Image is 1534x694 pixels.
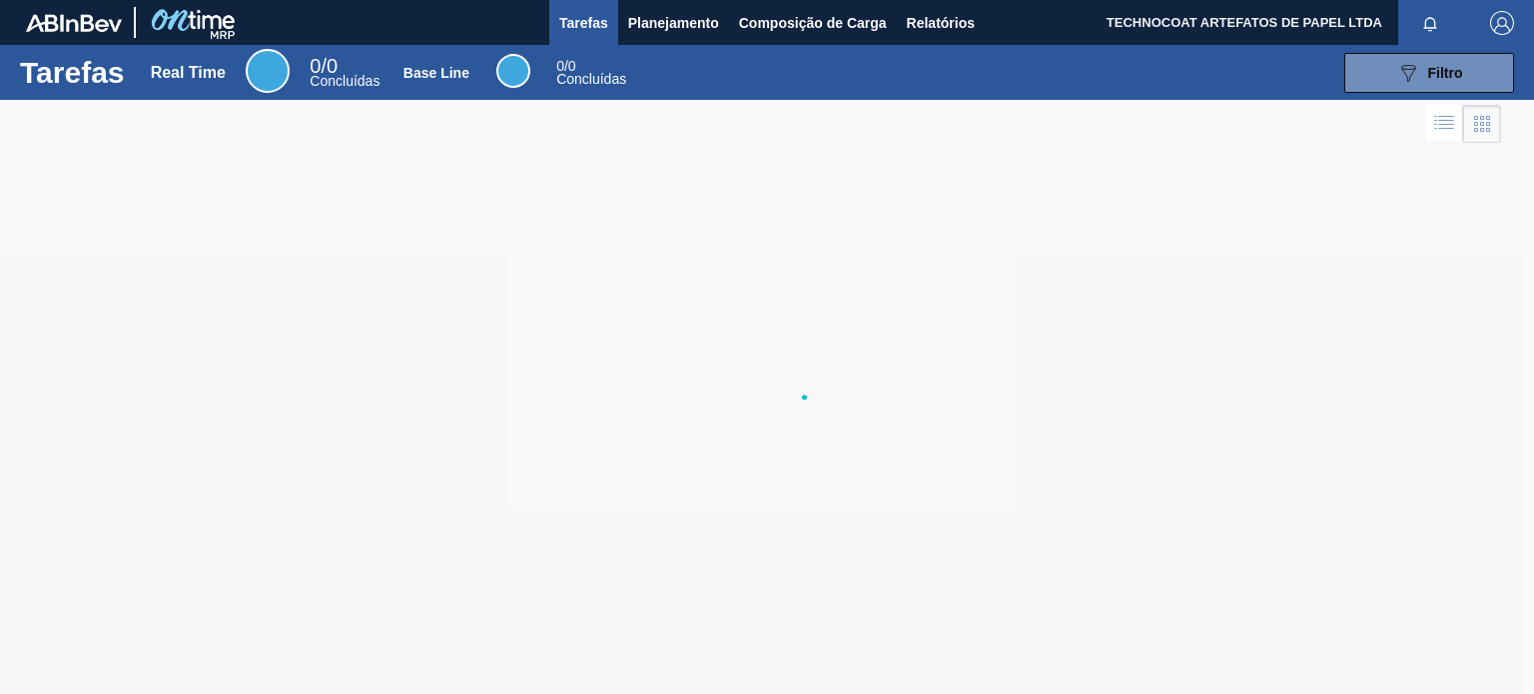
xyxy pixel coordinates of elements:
[628,11,719,35] span: Planejamento
[556,58,575,74] span: / 0
[556,60,626,86] div: Base Line
[1490,11,1514,35] img: Logout
[310,55,338,77] span: / 0
[907,11,975,35] span: Relatórios
[559,11,608,35] span: Tarefas
[20,61,125,84] h1: Tarefas
[1398,9,1462,37] button: Notificações
[310,58,380,88] div: Real Time
[739,11,887,35] span: Composição de Carga
[1428,65,1463,81] span: Filtro
[1344,53,1514,93] button: Filtro
[556,71,626,87] span: Concluídas
[496,54,530,88] div: Base Line
[26,14,122,32] img: TNhmsLtSVTkK8tSr43FrP2fwEKptu5GPRR3wAAAABJRU5ErkJggg==
[310,55,321,77] span: 0
[246,49,290,93] div: Real Time
[310,73,380,89] span: Concluídas
[403,65,469,81] div: Base Line
[151,64,226,82] div: Real Time
[556,58,564,74] span: 0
